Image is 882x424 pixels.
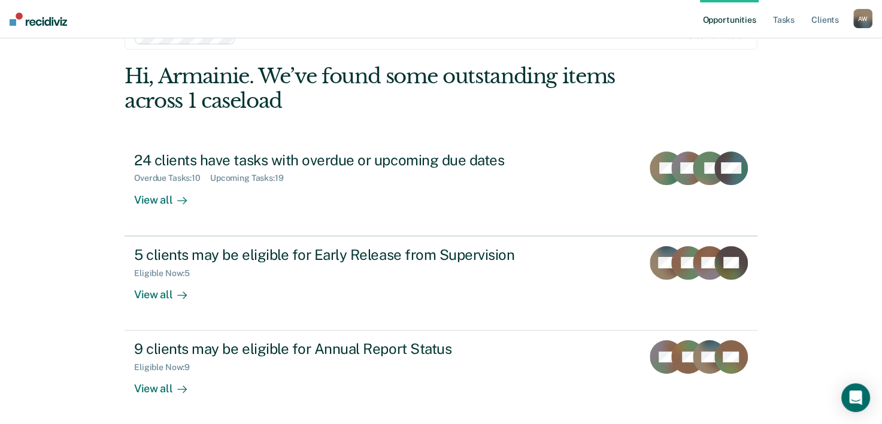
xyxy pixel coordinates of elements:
[853,9,872,28] div: A W
[10,13,67,26] img: Recidiviz
[134,278,201,301] div: View all
[134,372,201,396] div: View all
[125,142,757,236] a: 24 clients have tasks with overdue or upcoming due datesOverdue Tasks:10Upcoming Tasks:19View all
[125,64,631,113] div: Hi, Armainie. We’ve found some outstanding items across 1 caseload
[134,173,210,183] div: Overdue Tasks : 10
[841,383,870,412] div: Open Intercom Messenger
[134,362,199,372] div: Eligible Now : 9
[210,173,293,183] div: Upcoming Tasks : 19
[134,268,199,278] div: Eligible Now : 5
[134,246,554,264] div: 5 clients may be eligible for Early Release from Supervision
[134,340,554,358] div: 9 clients may be eligible for Annual Report Status
[134,183,201,207] div: View all
[134,152,554,169] div: 24 clients have tasks with overdue or upcoming due dates
[853,9,872,28] button: AW
[125,236,757,331] a: 5 clients may be eligible for Early Release from SupervisionEligible Now:5View all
